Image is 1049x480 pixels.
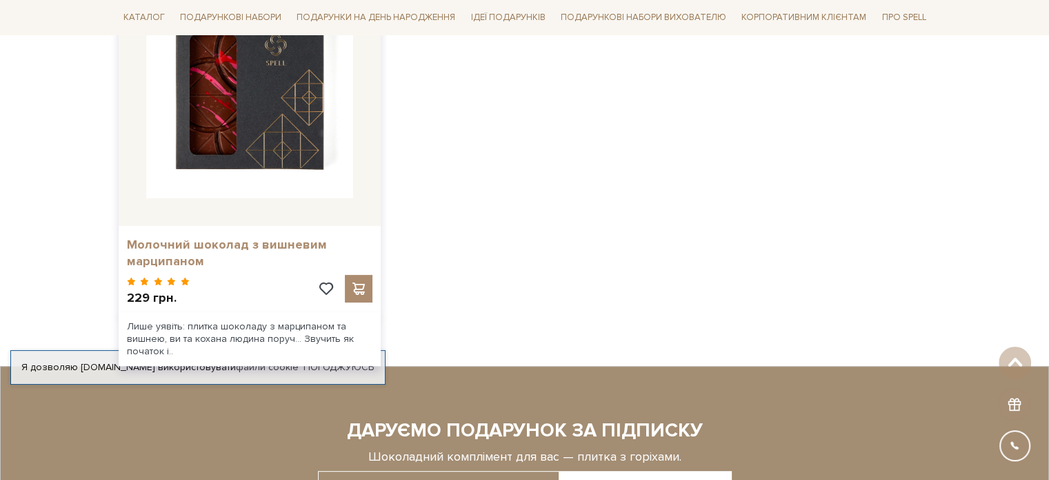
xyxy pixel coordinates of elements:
[465,7,550,28] a: Ідеї подарунків
[11,361,385,374] div: Я дозволяю [DOMAIN_NAME] використовувати
[736,6,872,29] a: Корпоративним клієнтам
[118,7,170,28] a: Каталог
[127,237,372,269] a: Молочний шоколад з вишневим марципаном
[236,361,299,373] a: файли cookie
[303,361,374,374] a: Погоджуюсь
[174,7,287,28] a: Подарункові набори
[876,7,931,28] a: Про Spell
[127,290,190,306] p: 229 грн.
[291,7,461,28] a: Подарунки на День народження
[119,312,381,367] div: Лише уявіть: плитка шоколаду з марципаном та вишнею, ви та кохана людина поруч… Звучить як почато...
[555,6,732,29] a: Подарункові набори вихователю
